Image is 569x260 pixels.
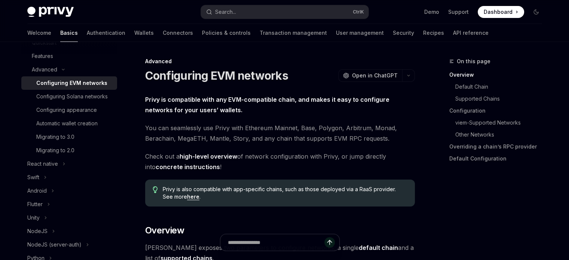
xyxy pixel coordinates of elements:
[484,8,513,16] span: Dashboard
[449,69,548,81] a: Overview
[36,146,74,155] div: Migrating to 2.0
[21,130,117,144] a: Migrating to 3.0
[455,81,548,93] a: Default Chain
[180,153,237,160] a: high-level overview
[32,65,57,74] div: Advanced
[21,49,117,63] a: Features
[36,92,108,101] div: Configuring Solana networks
[27,159,58,168] div: React native
[163,186,407,201] span: Privy is also compatible with app-specific chains, such as those deployed via a RaaS provider. Se...
[145,123,415,144] span: You can seamlessly use Privy with Ethereum Mainnet, Base, Polygon, Arbitrum, Monad, Berachain, Me...
[352,72,398,79] span: Open in ChatGPT
[153,186,158,193] svg: Tip
[215,7,236,16] div: Search...
[453,24,489,42] a: API reference
[336,24,384,42] a: User management
[36,132,74,141] div: Migrating to 3.0
[478,6,524,18] a: Dashboard
[455,93,548,105] a: Supported Chains
[27,173,39,182] div: Swift
[156,163,220,171] a: concrete instructions
[449,105,548,117] a: Configuration
[134,24,154,42] a: Wallets
[60,24,78,42] a: Basics
[21,117,117,130] a: Automatic wallet creation
[27,240,82,249] div: NodeJS (server-auth)
[36,79,107,88] div: Configuring EVM networks
[324,237,335,248] button: Send message
[338,69,402,82] button: Open in ChatGPT
[530,6,542,18] button: Toggle dark mode
[449,153,548,165] a: Default Configuration
[21,103,117,117] a: Configuring appearance
[260,24,327,42] a: Transaction management
[21,76,117,90] a: Configuring EVM networks
[87,24,125,42] a: Authentication
[36,119,98,128] div: Automatic wallet creation
[145,69,288,82] h1: Configuring EVM networks
[353,9,364,15] span: Ctrl K
[457,57,490,66] span: On this page
[145,151,415,172] span: Check out a of network configuration with Privy, or jump directly into !
[21,144,117,157] a: Migrating to 2.0
[393,24,414,42] a: Security
[27,200,43,209] div: Flutter
[424,8,439,16] a: Demo
[202,24,251,42] a: Policies & controls
[27,7,74,17] img: dark logo
[27,213,40,222] div: Unity
[455,117,548,129] a: viem-Supported Networks
[21,90,117,103] a: Configuring Solana networks
[36,105,97,114] div: Configuring appearance
[27,24,51,42] a: Welcome
[27,186,47,195] div: Android
[145,96,389,114] strong: Privy is compatible with any EVM-compatible chain, and makes it easy to configure networks for yo...
[455,129,548,141] a: Other Networks
[449,141,548,153] a: Overriding a chain’s RPC provider
[448,8,469,16] a: Support
[27,227,48,236] div: NodeJS
[423,24,444,42] a: Recipes
[145,224,184,236] span: Overview
[32,52,53,61] div: Features
[201,5,368,19] button: Search...CtrlK
[145,58,415,65] div: Advanced
[163,24,193,42] a: Connectors
[187,193,199,200] a: here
